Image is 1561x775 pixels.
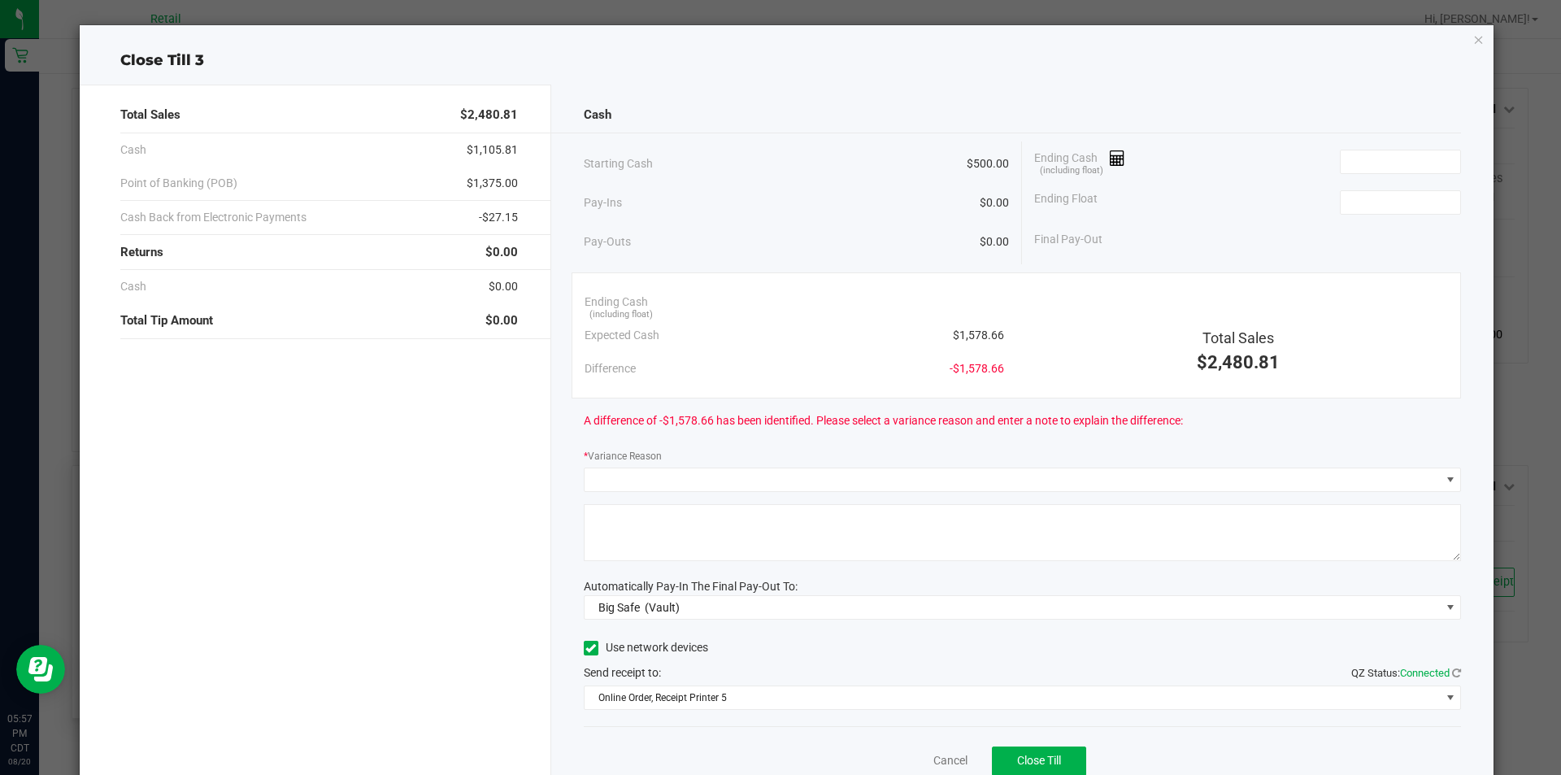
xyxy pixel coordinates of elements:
label: Use network devices [584,639,708,656]
span: Cash [120,142,146,159]
span: Cash Back from Electronic Payments [120,209,307,226]
iframe: Resource center [16,645,65,694]
span: (including float) [1040,164,1103,178]
span: $1,578.66 [953,327,1004,344]
span: $2,480.81 [460,106,518,124]
div: Close Till 3 [80,50,1494,72]
span: $0.00 [489,278,518,295]
span: Close Till [1017,754,1061,767]
span: Big Safe [598,601,640,614]
span: Point of Banking (POB) [120,175,237,192]
span: Ending Float [1034,190,1098,215]
span: Expected Cash [585,327,659,344]
span: Total Sales [1202,329,1274,346]
span: $0.00 [485,311,518,330]
span: Difference [585,360,636,377]
span: Connected [1400,667,1450,679]
span: $500.00 [967,155,1009,172]
span: Starting Cash [584,155,653,172]
span: $1,375.00 [467,175,518,192]
span: Send receipt to: [584,666,661,679]
span: Automatically Pay-In The Final Pay-Out To: [584,580,798,593]
a: Cancel [933,752,967,769]
div: Returns [120,235,518,270]
span: (Vault) [645,601,680,614]
span: Cash [120,278,146,295]
span: $1,105.81 [467,142,518,159]
span: QZ Status: [1351,667,1461,679]
span: Total Sales [120,106,180,124]
span: Ending Cash [1034,150,1125,174]
span: -$1,578.66 [950,360,1004,377]
span: Total Tip Amount [120,311,213,330]
span: $2,480.81 [1197,352,1280,372]
span: Online Order, Receipt Printer 5 [585,686,1441,709]
span: Ending Cash [585,294,648,311]
span: Final Pay-Out [1034,231,1102,248]
span: -$27.15 [479,209,518,226]
span: A difference of -$1,578.66 has been identified. Please select a variance reason and enter a note ... [584,412,1183,429]
span: Pay-Outs [584,233,631,250]
span: $0.00 [980,233,1009,250]
label: Variance Reason [584,449,662,464]
span: $0.00 [485,243,518,262]
span: Cash [584,106,611,124]
span: Pay-Ins [584,194,622,211]
span: (including float) [589,308,653,322]
span: $0.00 [980,194,1009,211]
